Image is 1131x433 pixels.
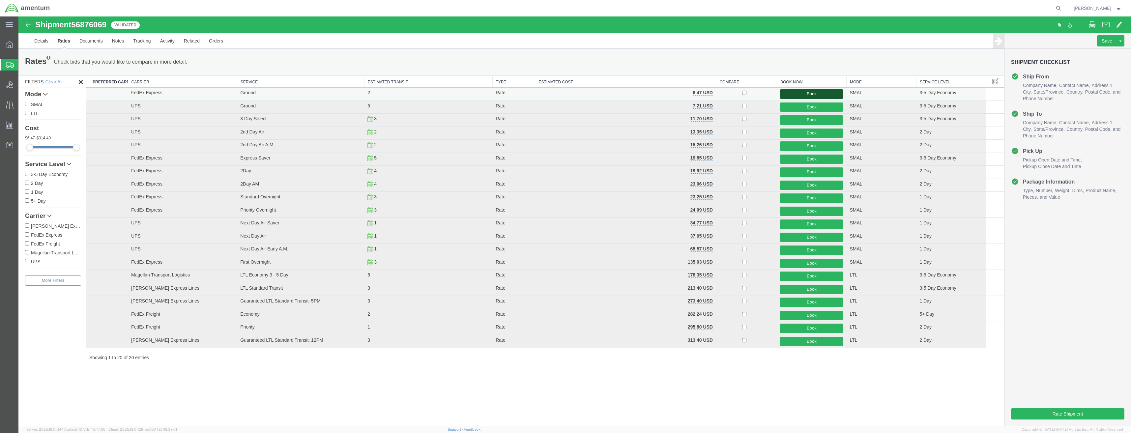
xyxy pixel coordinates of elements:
td: LTL Economy 3 - 5 Day [218,253,346,267]
span: Phone Number [1004,79,1035,85]
td: 2 Day [898,162,968,175]
span: Server: 2025.19.0-d447cefac8f [26,427,105,431]
td: Magellan Transport Logistics [109,253,218,267]
td: 1 [346,227,474,241]
td: FedEx Express [109,175,218,188]
td: SMAL [828,71,898,84]
label: LTL [7,93,63,100]
td: FedEx Freight [109,305,218,319]
span: Copyright © [DATE]-[DATE] Agistix Inc., All Rights Reserved [1022,427,1123,432]
h4: Package Information [993,161,1056,169]
td: Rate [474,84,517,97]
td: Rate [474,266,517,279]
b: 19.85 USD [672,139,694,144]
td: 3 [346,318,474,331]
td: 3 Day Select [218,97,346,110]
td: 1 Day [898,240,968,253]
span: Client: 2025.19.0-129fbcf [108,427,177,431]
td: 2 Day [898,149,968,162]
label: FedEx Freight [7,223,63,231]
td: Next Day Air [218,214,346,227]
td: SMAL [828,214,898,227]
a: Feedback [464,427,480,431]
label: UPS [7,241,63,248]
button: Book [762,268,825,278]
th: Book Now: activate to sort column ascending [758,59,828,71]
li: and [1067,109,1102,116]
td: Rate [474,71,517,84]
button: Book [762,151,825,160]
th: Mode: activate to sort column ascending [828,59,898,71]
td: SMAL [828,201,898,215]
td: 1 Day [898,279,968,293]
b: 23.25 USD [672,178,694,183]
span: Country [1048,110,1065,115]
td: 2Day AM [218,162,346,175]
td: 3-5 Day Economy [898,136,968,149]
td: Rate [474,110,517,123]
input: FedEx Freight [7,225,11,229]
td: SMAL [828,97,898,110]
input: SMAL [7,85,11,90]
span: [DATE] 10:47:06 [79,427,105,431]
b: 178.35 USD [669,256,694,261]
td: 2 Day [898,318,968,331]
th: Service: activate to sort column ascending [218,59,346,71]
label: 3-5 Day Economy [7,154,63,161]
td: 2nd Day Air A.M. [218,123,346,136]
td: 2 [346,71,474,84]
td: 1 Day [898,188,968,201]
button: Rate Shipment [993,392,1106,403]
td: UPS [109,84,218,97]
td: 1 Day [898,201,968,215]
span: Weight [1036,171,1052,177]
input: 1 Day [7,173,11,177]
td: LTL [828,305,898,319]
span: 314.40 [18,119,32,124]
td: SMAL [828,240,898,253]
input: LTL [7,94,11,99]
td: 2nd Day Air [218,110,346,123]
button: Book [762,255,825,265]
td: Rate [474,292,517,305]
h4: Ship From [993,56,1030,64]
td: Ground [218,84,346,97]
td: 3 [346,175,474,188]
span: 6.47 [7,119,16,124]
button: Book [762,242,825,252]
td: Rate [474,175,517,188]
label: 2 Day [7,163,63,170]
button: Book [762,112,825,122]
td: 2 Day [898,123,968,136]
span: State/Province [1015,109,1046,116]
td: LTL [828,253,898,267]
a: Rates [35,16,56,32]
a: Tracking [110,16,137,32]
b: 37.05 USD [672,217,694,222]
td: UPS [109,97,218,110]
input: 5+ Day [7,182,11,186]
td: Rate [474,214,517,227]
label: SMAL [7,84,63,91]
td: SMAL [828,136,898,149]
span: Number [1017,171,1035,177]
td: FedEx Express [109,240,218,253]
td: SMAL [828,149,898,162]
td: 1 [346,305,474,319]
td: Rate [474,201,517,215]
td: SMAL [828,162,898,175]
td: [PERSON_NAME] Express Lines [109,318,218,331]
td: FedEx Freight [109,292,218,305]
th: Carrier: activate to sort column ascending [109,59,218,71]
b: 273.40 USD [669,282,694,287]
th: Preferred Carrier : activate to sort column descending [68,59,109,71]
button: Book [762,216,825,226]
input: UPS [7,243,11,247]
button: Book [762,229,825,239]
h1: Rates [7,39,32,50]
button: Book [762,177,825,187]
b: 19.92 USD [672,152,694,157]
